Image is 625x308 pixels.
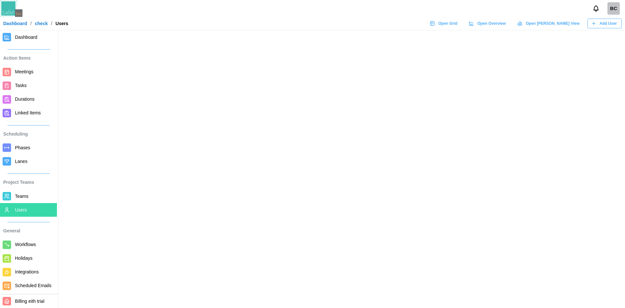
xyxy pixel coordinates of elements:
[15,159,27,164] span: Lanes
[15,96,35,102] span: Durations
[465,19,511,28] a: Open Overview
[35,21,48,26] a: check
[607,2,620,15] div: BC
[514,19,584,28] a: Open [PERSON_NAME] View
[438,19,457,28] span: Open Grid
[590,3,602,14] button: Notifications
[15,35,37,40] span: Dashboard
[426,19,462,28] a: Open Grid
[607,2,620,15] a: Billing check
[588,19,622,28] button: Add User
[30,21,32,26] div: /
[15,194,28,199] span: Teams
[3,21,27,26] a: Dashboard
[15,256,33,261] span: Holidays
[15,83,27,88] span: Tasks
[15,145,30,150] span: Phases
[526,19,579,28] span: Open [PERSON_NAME] View
[15,242,36,247] span: Workflows
[600,19,617,28] span: Add User
[56,21,68,26] div: Users
[15,207,27,213] span: Users
[15,269,39,274] span: Integrations
[15,299,44,304] span: Billing eith trial
[51,21,52,26] div: /
[15,283,51,288] span: Scheduled Emails
[15,69,34,74] span: Meetings
[477,19,506,28] span: Open Overview
[15,110,41,115] span: Linked Items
